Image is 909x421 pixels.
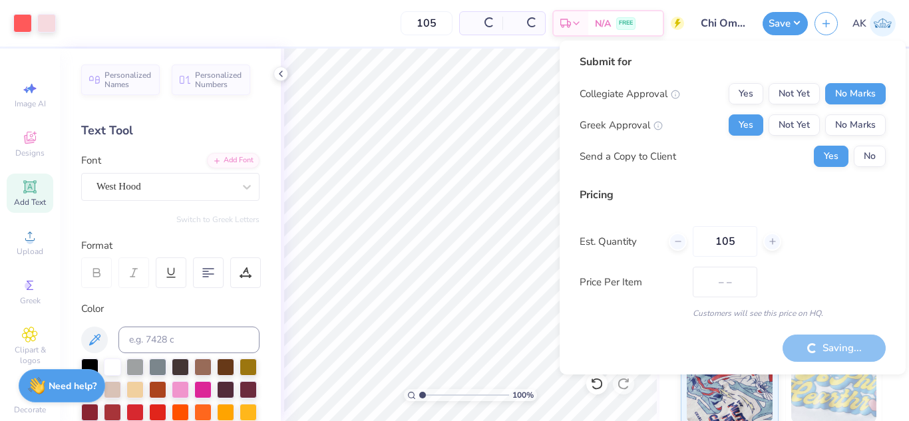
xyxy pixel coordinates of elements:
strong: Need help? [49,380,96,392]
div: Collegiate Approval [580,86,680,102]
input: Untitled Design [691,10,756,37]
span: Personalized Numbers [195,70,242,89]
span: N/A [595,17,611,31]
div: Add Font [207,153,260,168]
button: Yes [729,83,763,104]
span: 100 % [512,389,534,401]
span: Personalized Names [104,70,152,89]
div: Submit for [580,54,886,70]
div: Customers will see this price on HQ. [580,307,886,319]
button: Save [763,12,808,35]
span: Upload [17,246,43,257]
button: Not Yet [769,83,820,104]
span: Designs [15,148,45,158]
button: Yes [814,146,848,167]
a: AK [852,11,896,37]
button: Not Yet [769,114,820,136]
span: Image AI [15,98,46,109]
img: Anisha Kudrathaya [870,11,896,37]
div: Format [81,238,261,253]
input: e.g. 7428 c [118,327,260,353]
label: Price Per Item [580,275,683,290]
label: Font [81,153,101,168]
div: Text Tool [81,122,260,140]
button: No Marks [825,83,886,104]
label: Est. Quantity [580,234,659,249]
button: Yes [729,114,763,136]
div: Color [81,301,260,317]
span: Decorate [14,404,46,415]
span: AK [852,16,866,31]
div: Send a Copy to Client [580,149,676,164]
button: No Marks [825,114,886,136]
span: Add Text [14,197,46,208]
div: Greek Approval [580,118,663,133]
button: No [854,146,886,167]
button: Switch to Greek Letters [176,214,260,225]
div: Pricing [580,187,886,203]
input: – – [401,11,453,35]
span: Greek [20,295,41,306]
span: FREE [619,19,633,28]
span: Clipart & logos [7,345,53,366]
input: – – [693,226,757,257]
